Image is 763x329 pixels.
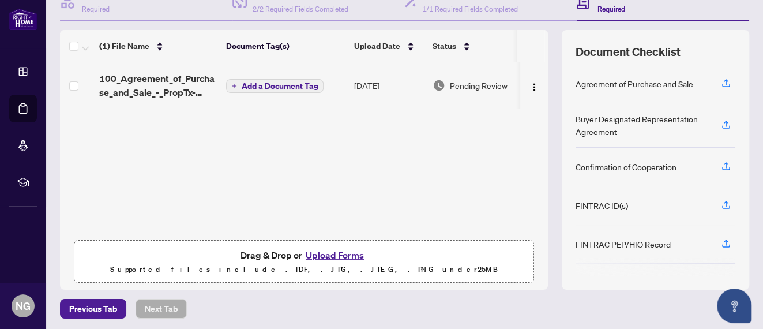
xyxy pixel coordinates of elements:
th: Status [428,30,526,62]
span: Pending Review [450,79,508,92]
div: Confirmation of Cooperation [576,160,676,173]
img: Document Status [433,79,445,92]
div: FINTRAC PEP/HIO Record [576,238,671,251]
th: Upload Date [349,30,428,62]
span: NG [16,298,31,314]
span: 1/1 Required Fields Completed [422,5,518,13]
th: Document Tag(s) [221,30,349,62]
td: [DATE] [349,62,428,109]
p: Supported files include .PDF, .JPG, .JPEG, .PNG under 25 MB [81,263,527,276]
span: plus [231,83,237,89]
span: Drag & Drop orUpload FormsSupported files include .PDF, .JPG, .JPEG, .PNG under25MB [74,241,533,283]
span: Upload Date [354,40,400,53]
button: Add a Document Tag [226,79,324,93]
button: Upload Forms [302,248,367,263]
button: Open asap [717,289,751,323]
span: Required [597,5,625,13]
div: Buyer Designated Representation Agreement [576,113,708,138]
button: Add a Document Tag [226,78,324,94]
span: 100_Agreement_of_Purchase_and_Sale_-_PropTx-[PERSON_NAME].pdf [99,72,217,99]
div: FINTRAC ID(s) [576,199,628,212]
button: Next Tab [136,299,187,319]
span: (1) File Name [99,40,149,53]
span: Document Checklist [576,44,681,60]
img: logo [9,9,37,30]
th: (1) File Name [95,30,221,62]
span: Required [82,5,110,13]
img: Logo [529,83,539,92]
button: Previous Tab [60,299,126,319]
span: Previous Tab [69,300,117,318]
div: Agreement of Purchase and Sale [576,77,693,90]
button: Logo [525,76,543,95]
span: 2/2 Required Fields Completed [253,5,348,13]
span: Drag & Drop or [240,248,367,263]
span: Add a Document Tag [242,82,318,90]
span: Status [433,40,456,53]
